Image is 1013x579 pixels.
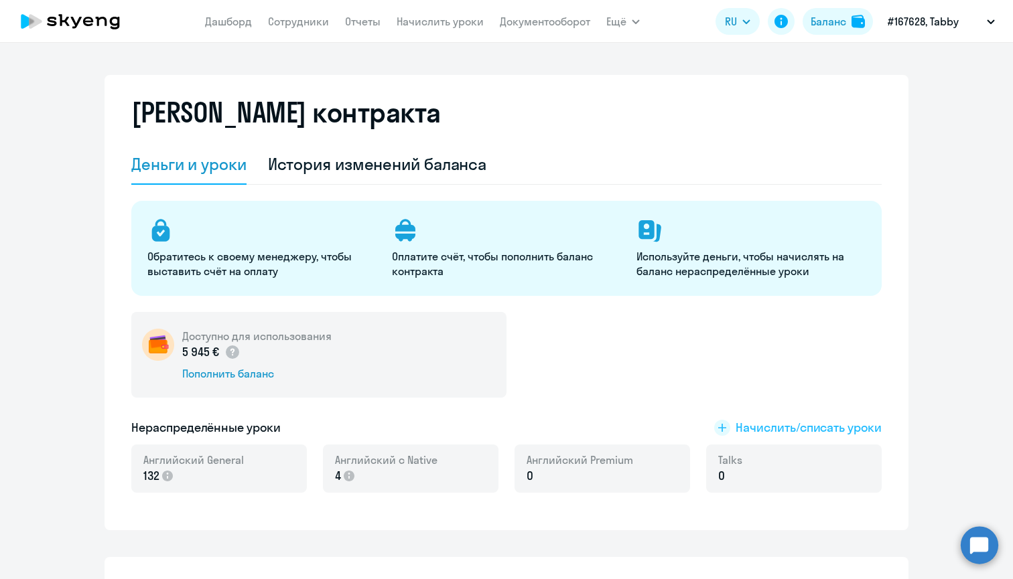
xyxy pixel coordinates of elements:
button: Ещё [606,8,640,35]
h5: Нераспределённые уроки [131,419,281,436]
span: RU [725,13,737,29]
button: Балансbalance [803,8,873,35]
h5: Доступно для использования [182,329,332,343]
span: Английский с Native [335,452,437,467]
span: Английский Premium [527,452,633,467]
p: Обратитесь к своему менеджеру, чтобы выставить счёт на оплату [147,249,376,278]
div: Баланс [811,13,846,29]
p: Используйте деньги, чтобы начислять на баланс нераспределённые уроки [636,249,865,278]
button: RU [716,8,760,35]
div: Пополнить баланс [182,366,332,381]
a: Дашборд [205,15,252,28]
img: wallet-circle.png [142,329,174,361]
div: История изменений баланса [268,153,487,175]
h2: [PERSON_NAME] контракта [131,96,441,129]
p: Оплатите счёт, чтобы пополнить баланс контракта [392,249,620,278]
img: balance [852,15,865,28]
span: Ещё [606,13,626,29]
a: Сотрудники [268,15,329,28]
span: Talks [718,452,742,467]
a: Документооборот [500,15,590,28]
div: Деньги и уроки [131,153,247,175]
span: 0 [718,467,725,485]
span: 0 [527,467,533,485]
a: Отчеты [345,15,381,28]
button: #167628, Tabby [881,5,1002,37]
span: 4 [335,467,341,485]
p: 5 945 € [182,343,241,361]
span: Начислить/списать уроки [736,419,882,436]
p: #167628, Tabby [888,13,959,29]
a: Начислить уроки [397,15,484,28]
span: Английский General [143,452,244,467]
span: 132 [143,467,159,485]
